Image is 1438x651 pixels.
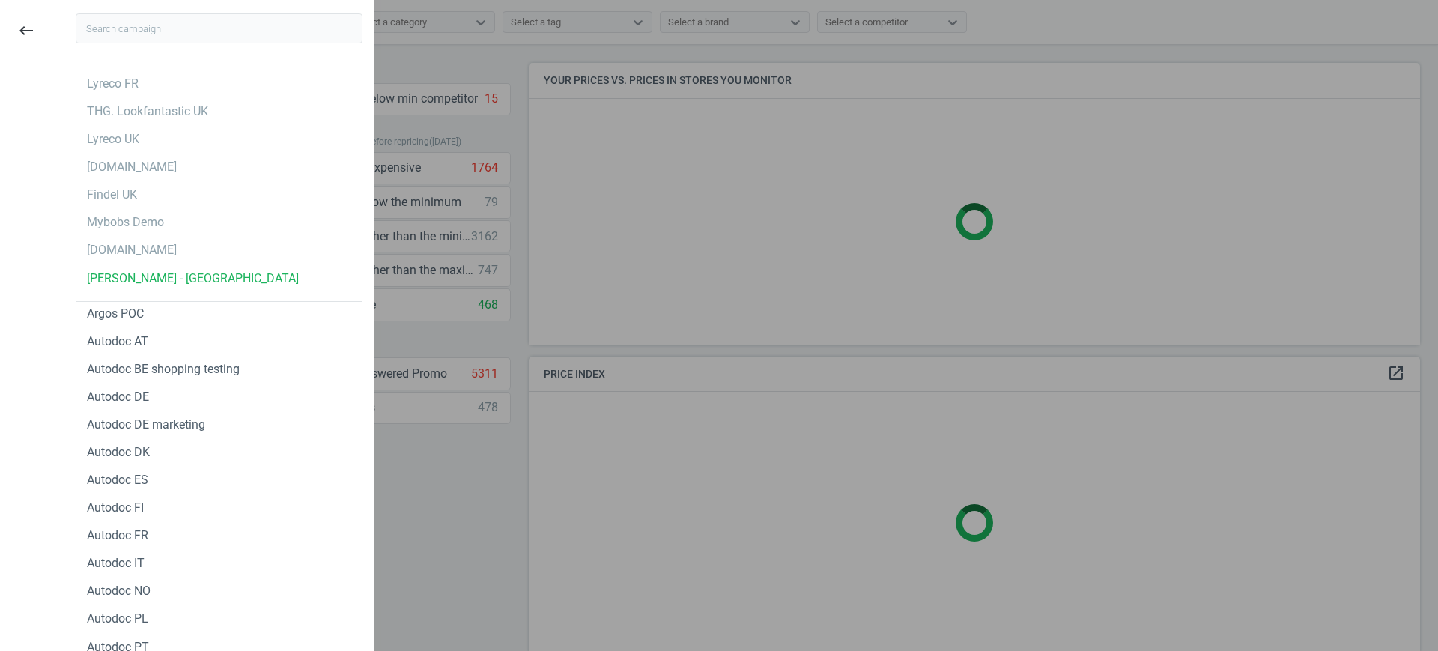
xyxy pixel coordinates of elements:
div: Autodoc AT [87,333,148,350]
div: [PERSON_NAME] - [GEOGRAPHIC_DATA] [87,270,299,287]
div: Lyreco UK [87,131,139,148]
div: Autodoc DE marketing [87,417,205,433]
div: Argos POC [87,306,144,322]
input: Search campaign [76,13,362,43]
div: Autodoc IT [87,555,145,572]
div: Lyreco FR [87,76,139,92]
div: [DOMAIN_NAME] [87,242,177,258]
div: Autodoc NO [87,583,151,599]
div: Autodoc DE [87,389,149,405]
div: Findel UK [87,187,137,203]
div: Autodoc DK [87,444,150,461]
div: Mybobs Demo [87,214,164,231]
button: keyboard_backspace [9,13,43,49]
i: keyboard_backspace [17,22,35,40]
div: Autodoc FI [87,500,144,516]
div: [DOMAIN_NAME] [87,159,177,175]
div: Autodoc FR [87,527,148,544]
div: Autodoc BE shopping testing [87,361,240,378]
div: Autodoc ES [87,472,148,488]
div: THG. Lookfantastic UK [87,103,208,120]
div: Autodoc PL [87,611,148,627]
